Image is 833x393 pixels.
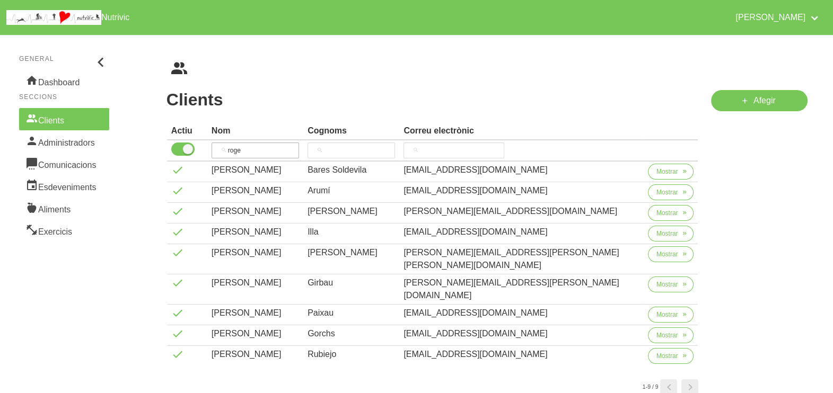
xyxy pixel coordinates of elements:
div: [PERSON_NAME] [212,348,299,361]
div: [EMAIL_ADDRESS][DOMAIN_NAME] [404,307,639,319]
div: Gorchs [308,327,395,340]
a: Mostrar [648,307,694,327]
img: company_logo [6,10,101,25]
div: [EMAIL_ADDRESS][DOMAIN_NAME] [404,164,639,176]
button: Mostrar [648,246,694,262]
button: Mostrar [648,184,694,200]
a: Exercicis [19,219,109,242]
span: Mostrar [656,310,678,319]
div: Rubiejo [308,348,395,361]
div: [EMAIL_ADDRESS][DOMAIN_NAME] [404,226,639,238]
h1: Clients [166,90,699,109]
span: Mostrar [656,229,678,238]
button: Mostrar [648,226,694,242]
a: Mostrar [648,246,694,266]
a: Mostrar [648,348,694,368]
a: Mostrar [648,164,694,184]
button: Mostrar [648,276,694,292]
a: Mostrar [648,205,694,225]
button: Mostrar [648,348,694,364]
div: [PERSON_NAME] [212,307,299,319]
span: Mostrar [656,208,678,218]
div: [PERSON_NAME] [212,246,299,259]
div: Girbau [308,276,395,289]
div: [PERSON_NAME] [212,184,299,197]
div: [PERSON_NAME] [212,205,299,218]
a: Afegir [711,90,808,111]
div: Illa [308,226,395,238]
small: 1-9 / 9 [643,383,659,391]
span: Mostrar [656,331,678,340]
p: Seccions [19,92,109,102]
div: Cognoms [308,124,395,137]
div: [PERSON_NAME] [212,276,299,289]
span: Mostrar [656,187,678,197]
div: [PERSON_NAME] [308,205,395,218]
a: [PERSON_NAME] [729,4,827,31]
span: Mostrar [656,167,678,176]
a: Esdeveniments [19,175,109,197]
div: [PERSON_NAME] [212,164,299,176]
div: [PERSON_NAME] [308,246,395,259]
span: Mostrar [656,280,678,289]
div: Arumí [308,184,395,197]
div: [EMAIL_ADDRESS][DOMAIN_NAME] [404,348,639,361]
button: Mostrar [648,307,694,323]
a: Comunicacions [19,153,109,175]
a: Dashboard [19,70,109,92]
div: Nom [212,124,299,137]
a: Mostrar [648,327,694,347]
div: [PERSON_NAME] [212,327,299,340]
div: Actiu [171,124,203,137]
div: [PERSON_NAME][EMAIL_ADDRESS][PERSON_NAME][PERSON_NAME][DOMAIN_NAME] [404,246,639,272]
div: Correu electrònic [404,124,639,137]
a: Aliments [19,197,109,219]
div: Paixau [308,307,395,319]
a: Mostrar [648,276,694,297]
button: Mostrar [648,205,694,221]
button: Mostrar [648,327,694,343]
p: General [19,54,109,64]
a: Mostrar [648,184,694,204]
div: [PERSON_NAME] [212,226,299,238]
div: [EMAIL_ADDRESS][DOMAIN_NAME] [404,184,639,197]
span: Mostrar [656,249,678,259]
div: [PERSON_NAME][EMAIL_ADDRESS][DOMAIN_NAME] [404,205,639,218]
span: Mostrar [656,351,678,361]
span: Afegir [753,94,776,107]
div: [PERSON_NAME][EMAIL_ADDRESS][PERSON_NAME][DOMAIN_NAME] [404,276,639,302]
a: Administradors [19,130,109,153]
a: Mostrar [648,226,694,246]
div: [EMAIL_ADDRESS][DOMAIN_NAME] [404,327,639,340]
button: Mostrar [648,164,694,180]
nav: breadcrumbs [166,60,808,77]
a: Clients [19,108,109,130]
div: Bares Soldevila [308,164,395,176]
